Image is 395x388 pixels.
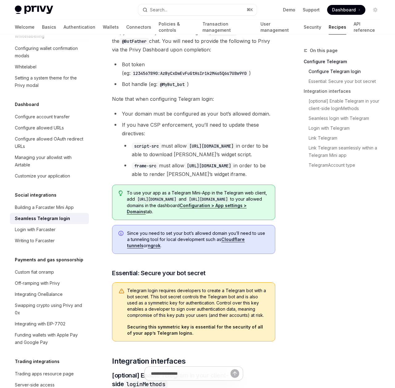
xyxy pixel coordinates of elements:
div: Custom fiat onramp [15,268,54,276]
a: TelegramAccount type [309,160,385,170]
li: must allow in order to be able to download [PERSON_NAME]’s widget script. [122,141,275,159]
a: Funding wallets with Apple Pay and Google Pay [10,329,89,348]
a: Essential: Secure your bot secret [309,76,385,86]
div: Whitelabel [15,63,36,71]
span: Note that when configuring Telegram login: [112,95,275,103]
a: Integration interfaces [304,86,385,96]
span: Dashboard [332,7,356,13]
a: Recipes [329,20,346,35]
code: [URL][DOMAIN_NAME] [187,143,236,149]
a: Transaction management [202,20,253,35]
a: Wallets [103,20,119,35]
a: Setting a system theme for the Privy modal [10,72,89,91]
a: Security [304,20,321,35]
code: frame-src [132,162,159,169]
code: @BotFather [119,38,149,45]
a: Trading apps resource page [10,368,89,379]
a: Link Telegram seamlessly within a Telegram Mini app [309,143,385,160]
span: Follow guide to create a telegram bot. After creating a Telegram bot, you must set your domain us... [112,19,275,54]
svg: Warning [118,288,125,294]
div: Funding wallets with Apple Pay and Google Pay [15,331,85,346]
span: On this page [310,47,338,54]
a: Connectors [126,20,151,35]
a: Configure Telegram login [309,67,385,76]
div: Managing your allowlist with Airtable [15,154,85,169]
h5: Payments and gas sponsorship [15,256,83,263]
a: Demo [283,7,295,13]
h5: Trading integrations [15,358,60,365]
code: [URL][DOMAIN_NAME] [186,196,230,202]
a: Configure Telegram [304,57,385,67]
a: Customize your application [10,170,89,182]
li: If you have CSP enforcement, you’ll need to update these directives: [112,120,275,178]
a: Integrating OneBalance [10,289,89,300]
a: ngrok [148,243,160,248]
button: Toggle dark mode [370,5,380,15]
span: ⌘ K [247,7,253,12]
div: Search... [150,6,167,14]
li: Bot token (eg: ) [112,60,275,77]
button: Send message [231,369,239,378]
li: Bot handle (eg: ) [112,80,275,88]
span: To use your app as a Telegram Mini-App in the Telegram web client, add and to your allowed domain... [127,190,269,215]
a: Dashboard [327,5,365,15]
a: Login with Telegram [309,123,385,133]
div: Login with Farcaster [15,226,56,233]
div: Trading apps resource page [15,370,74,378]
a: Whitelabel [10,61,89,72]
a: Support [303,7,320,13]
svg: Tip [118,190,123,196]
code: script-src [132,143,161,149]
a: Integrating with EIP-7702 [10,318,89,329]
div: Integrating OneBalance [15,291,63,298]
a: [optional] Enable Telegram in your client-side loginMethods [309,96,385,113]
li: Your domain must be configured as your bot’s allowed domain. [112,109,275,118]
a: Seamless Telegram login [10,213,89,224]
span: Telegram login requires developers to create a Telegram bot with a bot secret. This bot secret co... [127,288,269,318]
a: Configure account transfer [10,111,89,122]
a: Authentication [64,20,95,35]
div: Seamless Telegram login [15,215,70,222]
a: User management [260,20,296,35]
a: Welcome [15,20,35,35]
span: Essential: Secure your bot secret [112,269,206,277]
div: Setting a system theme for the Privy modal [15,74,85,89]
code: 1234567890:AzByCxDwEvFuGtHsIr1k2M4o5Q6s7U8w9Y0 [131,70,249,77]
a: Configuring wallet confirmation modals [10,43,89,61]
div: Configure allowed URLs [15,124,64,132]
button: Search...⌘K [138,4,257,15]
a: Login with Farcaster [10,224,89,235]
code: @MyBot_bot [157,81,187,88]
div: Integrating with EIP-7702 [15,320,65,328]
h5: Dashboard [15,101,39,108]
a: Link Telegram [309,133,385,143]
div: Configure allowed OAuth redirect URLs [15,135,85,150]
h5: Social integrations [15,191,56,199]
span: Integration interfaces [112,356,185,366]
div: Building a Farcaster Mini App [15,204,74,211]
div: Writing to Farcaster [15,237,55,244]
a: Managing your allowlist with Airtable [10,152,89,170]
a: Off-ramping with Privy [10,278,89,289]
code: [URL][DOMAIN_NAME] [184,162,234,169]
div: Swapping crypto using Privy and 0x [15,302,85,317]
li: must allow in order to be able to render [PERSON_NAME]’s widget iframe. [122,161,275,178]
code: [URL][DOMAIN_NAME] [135,196,179,202]
a: Seamless login with Telegram [309,113,385,123]
a: API reference [354,20,380,35]
a: Custom fiat onramp [10,267,89,278]
div: Configure account transfer [15,113,70,120]
a: Writing to Farcaster [10,235,89,246]
strong: Securing this symmetric key is essential for the security of all of your app’s Telegram logins. [127,324,263,336]
a: Configuration > App settings > Domains [127,203,247,214]
a: Building a Farcaster Mini App [10,202,89,213]
a: Policies & controls [159,20,195,35]
a: Configure allowed OAuth redirect URLs [10,133,89,152]
a: Basics [42,20,56,35]
div: Customize your application [15,172,70,180]
img: light logo [15,6,53,14]
span: Since you need to set your bot’s allowed domain you’ll need to use a tunneling tool for local dev... [127,230,269,249]
a: Swapping crypto using Privy and 0x [10,300,89,318]
div: Configuring wallet confirmation modals [15,45,85,59]
div: Off-ramping with Privy [15,280,60,287]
